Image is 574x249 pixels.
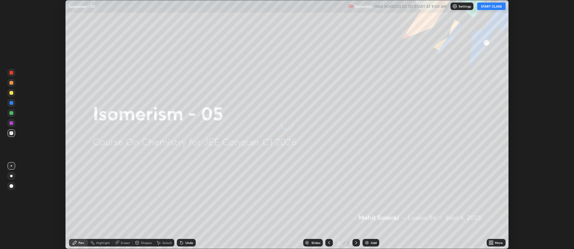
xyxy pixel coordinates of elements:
div: 2 [335,241,342,245]
div: Pen [78,241,84,244]
div: Add [371,241,377,244]
h5: WAS SCHEDULED TO START AT 9:00 AM [375,3,447,9]
img: recording.375f2c34.svg [348,4,353,9]
div: / [343,241,345,245]
div: Select [162,241,172,244]
img: add-slide-button [364,240,369,245]
div: Undo [185,241,193,244]
div: Slides [311,241,320,244]
div: Shapes [141,241,152,244]
div: Highlight [96,241,110,244]
div: 2 [346,240,350,246]
div: More [495,241,503,244]
button: START CLASS [477,3,506,10]
p: Isomerism - 05 [69,4,95,9]
div: Eraser [121,241,130,244]
p: Recording [355,4,372,9]
p: Settings [459,5,471,8]
img: class-settings-icons [452,4,457,9]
